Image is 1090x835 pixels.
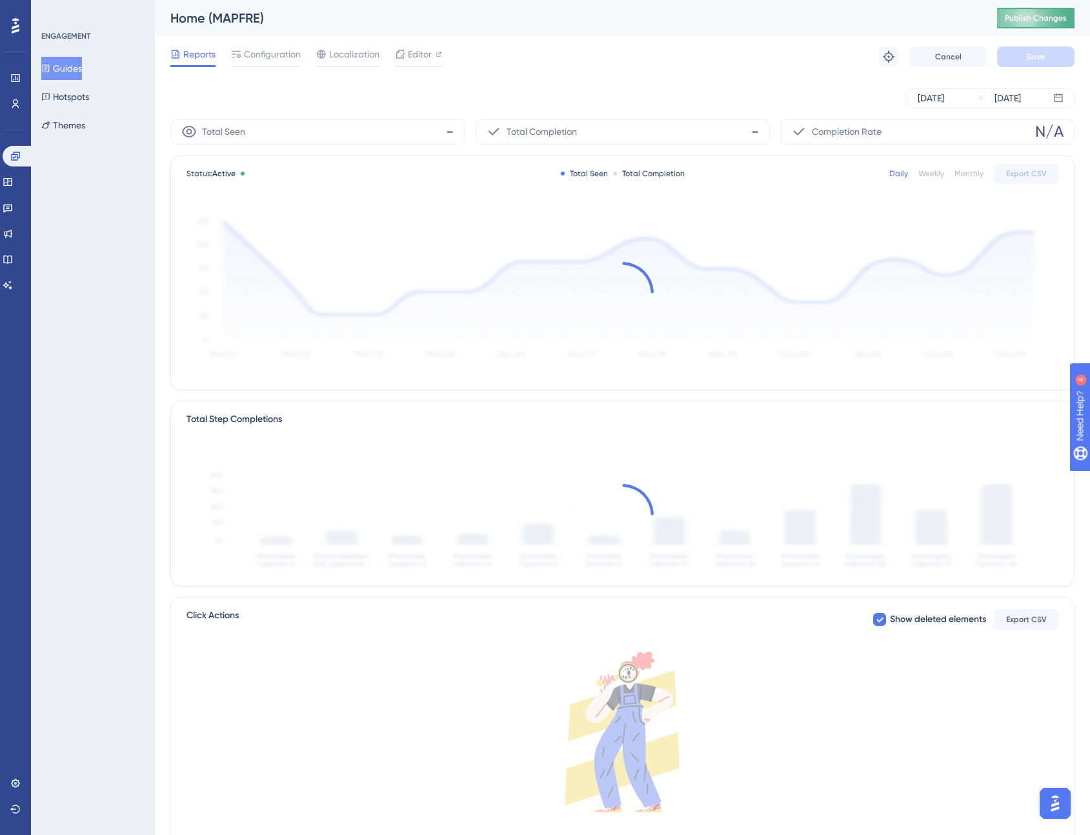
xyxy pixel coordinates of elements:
div: 4 [90,6,94,17]
button: Guides [41,57,82,80]
div: Monthly [954,168,984,179]
span: Total Seen [202,124,245,139]
span: Save [1027,52,1045,62]
button: Cancel [909,46,987,67]
div: Total Step Completions [187,412,282,427]
span: Status: [187,168,236,179]
div: [DATE] [994,90,1021,106]
div: Home (MAPFRE) [170,9,965,27]
button: Save [997,46,1075,67]
button: Hotspots [41,85,89,108]
span: Localization [329,46,379,62]
div: Total Completion [613,168,685,179]
span: Cancel [935,52,962,62]
span: Editor [408,46,432,62]
span: Reports [183,46,216,62]
span: - [446,121,454,142]
span: Total Completion [507,124,577,139]
button: Themes [41,114,85,137]
div: ENGAGEMENT [41,31,90,41]
span: Need Help? [30,3,81,19]
iframe: UserGuiding AI Assistant Launcher [1036,784,1075,823]
span: Show deleted elements [890,612,986,627]
span: Active [212,169,236,178]
div: Daily [889,168,908,179]
span: Publish Changes [1005,13,1067,23]
div: Weekly [918,168,944,179]
span: Configuration [244,46,301,62]
span: Completion Rate [812,124,882,139]
button: Export CSV [994,163,1058,184]
span: Export CSV [1006,614,1047,625]
span: Export CSV [1006,168,1047,179]
span: - [751,121,759,142]
span: N/A [1035,121,1064,142]
div: [DATE] [918,90,944,106]
button: Publish Changes [997,8,1075,28]
div: Total Seen [561,168,608,179]
button: Export CSV [994,609,1058,630]
span: Click Actions [187,608,239,631]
